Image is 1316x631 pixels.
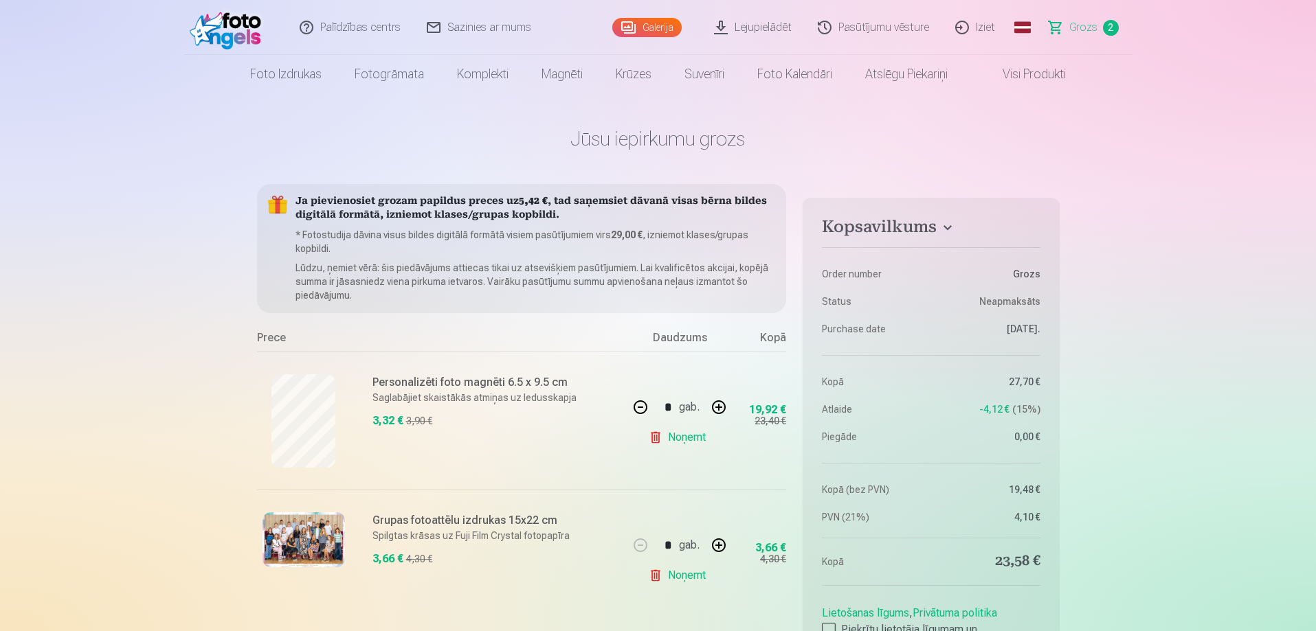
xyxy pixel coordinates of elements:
[372,413,403,429] div: 3,32 €
[822,402,924,416] dt: Atlaide
[372,512,621,529] h6: Grupas fotoattēlu izdrukas 15x22 cm
[257,126,1060,151] h1: Jūsu iepirkumu grozs
[406,552,432,566] div: 4,30 €
[938,510,1040,524] dd: 4,10 €
[679,529,700,562] div: gab.
[760,552,786,566] div: 4,30 €
[406,414,432,428] div: 3,90 €
[295,228,776,255] p: * Fotostudija dāvina visus bildes digitālā formātā visiem pasūtījumiem virs , izniemot klases/gru...
[822,322,924,336] dt: Purchase date
[295,195,776,222] h5: Ja pievienosiet grozam papildus preces uz , tad saņemsiet dāvanā visas bērna bildes digitālā form...
[519,196,548,207] b: 5,42 €
[822,483,924,496] dt: Kopā (bez PVN)
[731,330,786,352] div: Kopā
[1069,19,1097,36] span: Grozs
[372,374,621,391] h6: Personalizēti foto magnēti 6.5 x 9.5 cm
[338,55,440,93] a: Fotogrāmata
[822,510,924,524] dt: PVN (21%)
[822,217,1040,242] button: Kopsavilkums
[938,552,1040,571] dd: 23,58 €
[822,375,924,389] dt: Kopā
[190,5,269,49] img: /fa1
[822,430,924,444] dt: Piegāde
[612,18,682,37] a: Galerija
[822,295,924,308] dt: Status
[611,229,643,240] b: 29,00 €
[979,402,1010,416] span: -4,12 €
[628,330,731,352] div: Daudzums
[822,552,924,571] dt: Kopā
[938,430,1040,444] dd: 0,00 €
[372,551,403,567] div: 3,66 €
[938,322,1040,336] dd: [DATE].
[525,55,599,93] a: Magnēti
[938,483,1040,496] dd: 19,48 €
[849,55,964,93] a: Atslēgu piekariņi
[964,55,1082,93] a: Visi produkti
[440,55,525,93] a: Komplekti
[979,295,1040,308] span: Neapmaksāts
[913,606,997,619] a: Privātuma politika
[257,330,629,352] div: Prece
[1103,20,1119,36] span: 2
[234,55,338,93] a: Foto izdrukas
[649,562,711,589] a: Noņemt
[938,267,1040,281] dd: Grozs
[1012,402,1040,416] span: 15 %
[741,55,849,93] a: Foto kalendāri
[372,391,621,404] p: Saglabājiet skaistākās atmiņas uz ledusskapja
[822,267,924,281] dt: Order number
[679,391,700,424] div: gab.
[822,606,909,619] a: Lietošanas līgums
[938,375,1040,389] dd: 27,70 €
[649,424,711,451] a: Noņemt
[668,55,741,93] a: Suvenīri
[295,261,776,302] p: Lūdzu, ņemiet vērā: šis piedāvājums attiecas tikai uz atsevišķiem pasūtījumiem. Lai kvalificētos ...
[755,544,786,552] div: 3,66 €
[599,55,668,93] a: Krūzes
[372,529,621,542] p: Spilgtas krāsas uz Fuji Film Crystal fotopapīra
[749,406,786,414] div: 19,92 €
[755,414,786,428] div: 23,40 €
